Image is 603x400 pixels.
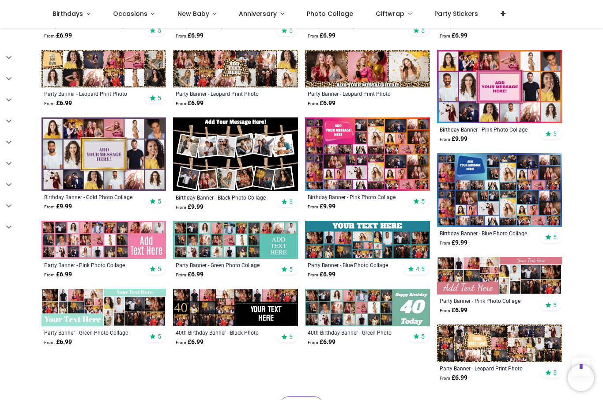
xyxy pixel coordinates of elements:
[113,9,147,18] span: Occasions
[289,265,293,273] span: 5
[158,265,161,273] span: 5
[305,289,430,326] img: Personalised 40th Birthday Banner - Green Photo Collage - Custom Text & 21 Photo Upload
[440,297,535,304] div: Party Banner - Pink Photo Collage
[176,338,204,347] strong: £ 6.99
[289,333,293,341] span: 5
[308,202,335,211] strong: £ 9.99
[440,135,467,143] strong: £ 9.99
[437,325,562,362] img: Personalised Party Banner - Leopard Print Photo Collage - Custom Text & 30 Photo Upload
[289,198,293,206] span: 5
[553,130,557,138] span: 5
[176,101,186,106] span: From
[176,31,204,40] strong: £ 6.99
[308,99,335,108] strong: £ 6.99
[44,270,72,279] strong: £ 6.99
[440,365,535,372] a: Party Banner - Leopard Print Photo Collage
[41,221,166,258] img: Personalised Party Banner - Pink Photo Collage - Custom Text & 24 Photo Upload
[308,204,318,209] span: From
[308,31,335,40] strong: £ 6.99
[158,94,161,102] span: 5
[376,9,404,18] span: Giftwrap
[440,34,450,38] span: From
[239,9,277,18] span: Anniversary
[44,329,140,336] a: Party Banner - Green Photo Collage
[44,202,72,211] strong: £ 9.99
[44,101,55,106] span: From
[305,50,430,87] img: Personalised Party Banner - Leopard Print Photo Collage - 3 Photo Upload
[434,9,478,18] span: Party Stickers
[173,50,298,87] img: Personalised Party Banner - Leopard Print Photo Collage - Custom Text & 12 Photo Upload
[308,90,403,97] a: Party Banner - Leopard Print Photo Collage
[173,117,298,191] img: Personalised Birthday Backdrop Banner - Black Photo Collage - 12 Photo Upload
[440,306,467,315] strong: £ 6.99
[437,257,562,294] img: Personalised Party Banner - Pink Photo Collage - Custom Text & 19 Photo Upload
[416,265,425,273] span: 4.5
[440,308,450,313] span: From
[176,261,271,268] a: Party Banner - Green Photo Collage
[53,9,83,18] span: Birthdays
[440,126,535,133] div: Birthday Banner - Pink Photo Collage
[440,137,450,142] span: From
[176,329,271,336] a: 40th Birthday Banner - Black Photo Collage
[308,272,318,277] span: From
[176,99,204,108] strong: £ 6.99
[44,261,140,268] a: Party Banner - Pink Photo Collage
[176,34,186,38] span: From
[176,90,271,97] a: Party Banner - Leopard Print Photo Collage
[173,221,298,259] img: Personalised Party Banner - Green Photo Collage - Custom Text & 24 Photo Upload
[307,9,353,18] span: Photo Collage
[158,26,161,34] span: 5
[176,203,204,211] strong: £ 9.99
[44,99,72,108] strong: £ 6.99
[305,221,430,258] img: Personalised Party Banner - Blue Photo Collage - Custom Text & 19 Photo Upload
[421,197,425,205] span: 5
[41,50,166,87] img: Personalised Party Banner - Leopard Print Photo Collage - 11 Photo Upload
[177,9,209,18] span: New Baby
[41,289,166,326] img: Personalised Party Banner - Green Photo Collage - Custom Text & 19 Photo Upload
[176,340,186,345] span: From
[44,90,140,97] a: Party Banner - Leopard Print Photo Collage
[41,117,166,191] img: Personalised Birthday Backdrop Banner - Gold Photo Collage - 16 Photo Upload
[158,197,161,205] span: 5
[440,374,467,382] strong: £ 6.99
[44,34,55,38] span: From
[176,272,186,277] span: From
[158,332,161,340] span: 5
[176,205,186,210] span: From
[437,50,562,123] img: Personalised Birthday Backdrop Banner - Pink Photo Collage - 16 Photo Upload
[308,34,318,38] span: From
[308,261,403,268] a: Party Banner - Blue Photo Collage
[308,329,403,336] a: 40th Birthday Banner - Green Photo Collage
[440,238,467,247] strong: £ 9.99
[308,338,335,347] strong: £ 6.99
[440,31,467,40] strong: £ 6.99
[568,365,594,391] iframe: Brevo live chat
[308,340,318,345] span: From
[44,340,55,345] span: From
[44,204,55,209] span: From
[308,193,403,200] div: Birthday Banner - Pink Photo Collage
[421,26,425,34] span: 5
[553,301,557,309] span: 5
[176,194,271,201] a: Birthday Banner - Black Photo Collage
[440,230,535,237] div: Birthday Banner - Blue Photo Collage
[308,270,335,279] strong: £ 6.99
[289,26,293,34] span: 5
[553,369,557,377] span: 5
[305,117,430,191] img: Personalised Birthday Backdrop Banner - Pink Photo Collage - Add Text & 48 Photo Upload
[44,193,140,200] a: Birthday Banner - Gold Photo Collage
[176,270,204,279] strong: £ 6.99
[440,376,450,381] span: From
[553,233,557,241] span: 5
[308,101,318,106] span: From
